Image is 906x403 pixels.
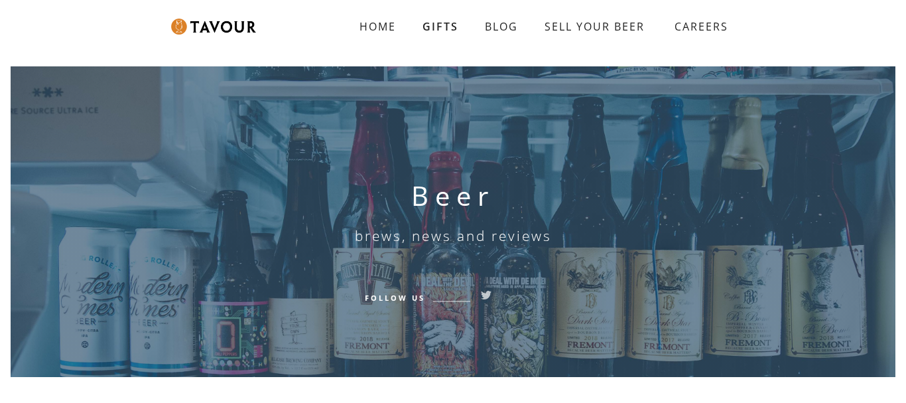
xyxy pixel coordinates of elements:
a: CAREERS [658,8,738,45]
a: HOME [346,13,409,40]
h6: brews, news and reviews [355,228,552,244]
h6: Follow Us [365,291,425,303]
strong: CAREERS [675,13,728,40]
a: BLOG [472,13,531,40]
strong: HOME [359,19,396,34]
h1: Beer [411,180,495,212]
a: GIFTS [409,13,472,40]
a: SELL YOUR BEER [531,13,658,40]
